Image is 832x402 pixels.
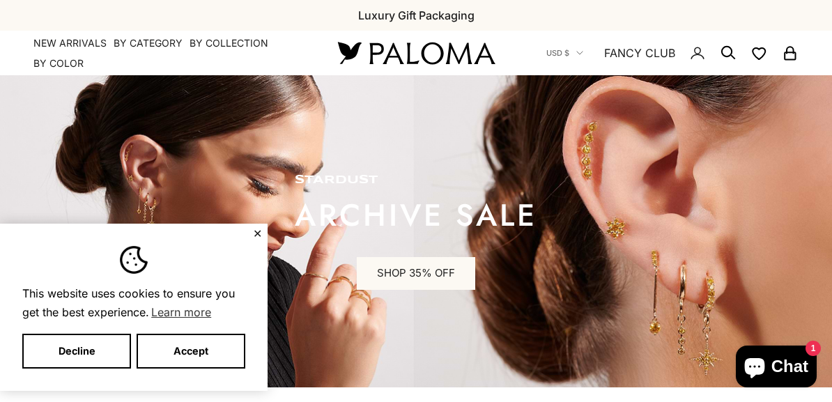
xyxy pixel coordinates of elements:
summary: By Collection [190,36,268,50]
button: Decline [22,334,131,369]
nav: Secondary navigation [546,31,799,75]
summary: By Color [33,56,84,70]
button: Close [253,229,262,238]
inbox-online-store-chat: Shopify online store chat [732,346,821,391]
p: Luxury Gift Packaging [358,6,475,24]
a: NEW ARRIVALS [33,36,107,50]
nav: Primary navigation [33,36,305,70]
button: Accept [137,334,245,369]
button: USD $ [546,47,583,59]
p: STARDUST [295,173,537,187]
span: USD $ [546,47,569,59]
p: ARCHIVE SALE [295,201,537,229]
summary: By Category [114,36,183,50]
span: This website uses cookies to ensure you get the best experience. [22,285,245,323]
img: Cookie banner [120,246,148,274]
a: SHOP 35% OFF [357,257,475,291]
a: FANCY CLUB [604,44,675,62]
a: Learn more [149,302,213,323]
